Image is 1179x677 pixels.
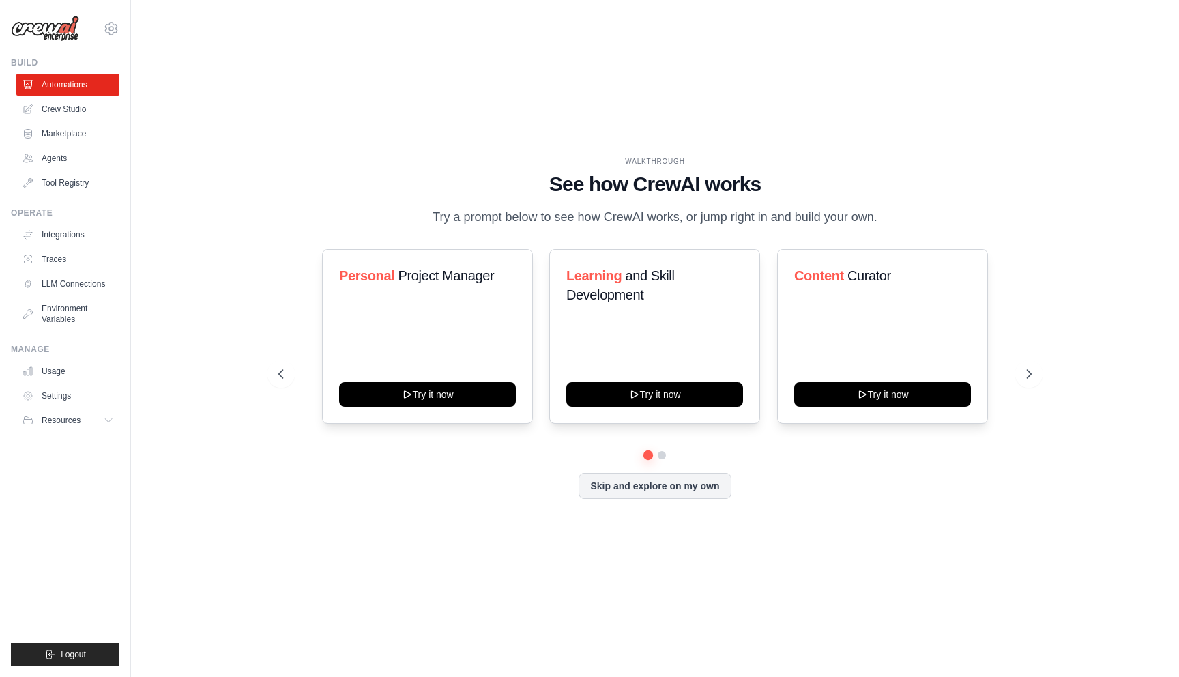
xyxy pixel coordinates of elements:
[339,268,394,283] span: Personal
[16,273,119,295] a: LLM Connections
[11,344,119,355] div: Manage
[16,409,119,431] button: Resources
[11,16,79,42] img: Logo
[16,172,119,194] a: Tool Registry
[1111,611,1179,677] iframe: Chat Widget
[579,473,731,499] button: Skip and explore on my own
[847,268,891,283] span: Curator
[566,268,622,283] span: Learning
[16,224,119,246] a: Integrations
[278,172,1032,197] h1: See how CrewAI works
[794,382,971,407] button: Try it now
[16,98,119,120] a: Crew Studio
[11,57,119,68] div: Build
[61,649,86,660] span: Logout
[278,156,1032,167] div: WALKTHROUGH
[398,268,494,283] span: Project Manager
[16,385,119,407] a: Settings
[16,360,119,382] a: Usage
[426,207,884,227] p: Try a prompt below to see how CrewAI works, or jump right in and build your own.
[794,268,844,283] span: Content
[16,74,119,96] a: Automations
[16,298,119,330] a: Environment Variables
[16,248,119,270] a: Traces
[339,382,516,407] button: Try it now
[42,415,81,426] span: Resources
[566,382,743,407] button: Try it now
[16,147,119,169] a: Agents
[16,123,119,145] a: Marketplace
[11,207,119,218] div: Operate
[11,643,119,666] button: Logout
